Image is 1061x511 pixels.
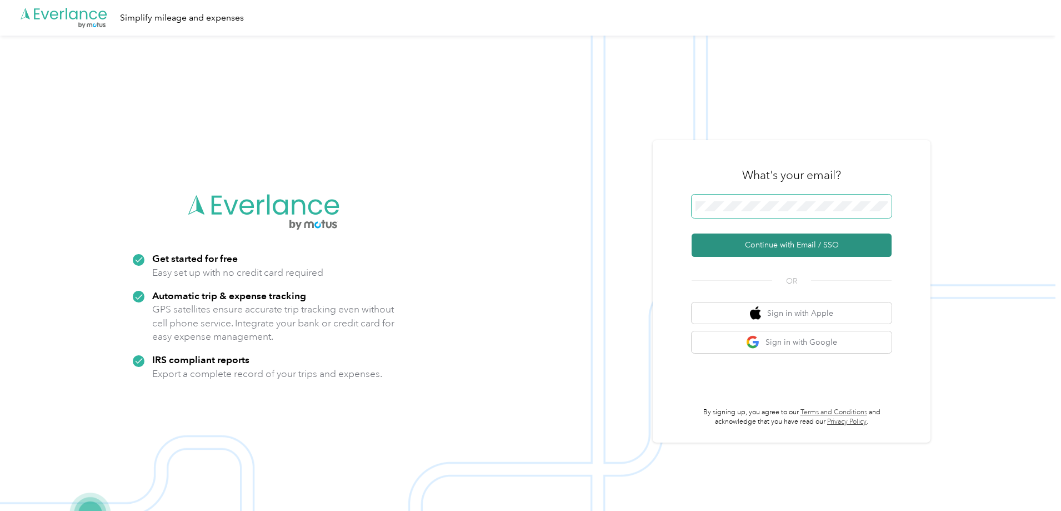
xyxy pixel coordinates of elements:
[692,331,892,353] button: google logoSign in with Google
[152,367,382,381] p: Export a complete record of your trips and expenses.
[750,306,761,320] img: apple logo
[152,290,306,301] strong: Automatic trip & expense tracking
[800,408,867,416] a: Terms and Conditions
[827,418,867,426] a: Privacy Policy
[152,252,238,264] strong: Get started for free
[692,302,892,324] button: apple logoSign in with Apple
[120,11,244,25] div: Simplify mileage and expenses
[692,408,892,427] p: By signing up, you agree to our and acknowledge that you have read our .
[746,335,760,349] img: google logo
[692,234,892,257] button: Continue with Email / SSO
[742,167,841,183] h3: What's your email?
[152,302,395,344] p: GPS satellites ensure accurate trip tracking even without cell phone service. Integrate your bank...
[772,275,811,287] span: OR
[152,354,249,365] strong: IRS compliant reports
[152,266,323,280] p: Easy set up with no credit card required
